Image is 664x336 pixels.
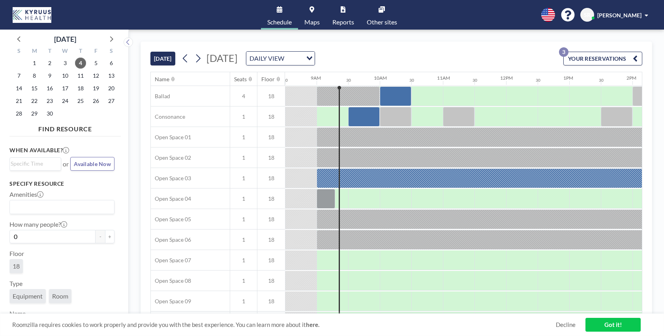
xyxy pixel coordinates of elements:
[12,321,556,329] span: Roomzilla requires cookies to work properly and provide you with the best experience. You can lea...
[267,19,292,25] span: Schedule
[10,200,114,214] div: Search for option
[257,93,285,100] span: 18
[151,175,191,182] span: Open Space 03
[287,53,302,63] input: Search for option
[261,76,275,83] div: Floor
[11,159,56,168] input: Search for option
[44,108,55,119] span: Tuesday, September 30, 2025
[585,318,641,332] a: Got it!
[9,280,23,287] label: Type
[151,93,170,100] span: Ballad
[106,95,117,106] span: Saturday, September 27, 2025
[11,202,110,212] input: Search for option
[230,175,257,182] span: 1
[11,47,27,57] div: S
[563,52,642,65] button: YOUR RESERVATIONS3
[374,75,387,81] div: 10AM
[230,93,257,100] span: 4
[44,58,55,69] span: Tuesday, September 2, 2025
[52,292,68,300] span: Room
[29,83,40,94] span: Monday, September 15, 2025
[257,154,285,161] span: 18
[500,75,513,81] div: 12PM
[103,47,119,57] div: S
[230,154,257,161] span: 1
[206,52,238,64] span: [DATE]
[151,257,191,264] span: Open Space 07
[367,19,397,25] span: Other sites
[90,95,101,106] span: Friday, September 26, 2025
[248,53,286,63] span: DAILY VIEW
[63,160,69,168] span: or
[257,277,285,284] span: 18
[42,47,58,57] div: T
[27,47,42,57] div: M
[304,19,320,25] span: Maps
[13,108,24,119] span: Sunday, September 28, 2025
[584,11,591,19] span: SR
[257,298,285,305] span: 18
[230,216,257,223] span: 1
[44,83,55,94] span: Tuesday, September 16, 2025
[9,220,67,228] label: How many people?
[599,78,604,83] div: 30
[13,83,24,94] span: Sunday, September 14, 2025
[311,75,321,81] div: 9AM
[151,195,191,202] span: Open Space 04
[556,321,576,329] a: Decline
[563,75,573,81] div: 1PM
[29,108,40,119] span: Monday, September 29, 2025
[626,75,636,81] div: 2PM
[106,58,117,69] span: Saturday, September 6, 2025
[9,122,121,133] h4: FIND RESOURCE
[155,76,169,83] div: Name
[346,78,351,83] div: 30
[151,298,191,305] span: Open Space 09
[230,277,257,284] span: 1
[90,58,101,69] span: Friday, September 5, 2025
[106,83,117,94] span: Saturday, September 20, 2025
[44,95,55,106] span: Tuesday, September 23, 2025
[257,216,285,223] span: 18
[105,230,114,243] button: +
[13,70,24,81] span: Sunday, September 7, 2025
[75,58,86,69] span: Thursday, September 4, 2025
[151,236,191,243] span: Open Space 06
[9,310,26,317] label: Name
[230,236,257,243] span: 1
[60,83,71,94] span: Wednesday, September 17, 2025
[230,257,257,264] span: 1
[60,70,71,81] span: Wednesday, September 10, 2025
[96,230,105,243] button: -
[151,277,191,284] span: Open Space 08
[473,78,477,83] div: 30
[13,292,43,300] span: Equipment
[151,134,191,141] span: Open Space 01
[559,47,568,57] p: 3
[536,78,540,83] div: 30
[106,70,117,81] span: Saturday, September 13, 2025
[13,7,51,23] img: organization-logo
[60,58,71,69] span: Wednesday, September 3, 2025
[230,195,257,202] span: 1
[151,113,185,120] span: Consonance
[306,321,319,328] a: here.
[70,157,114,171] button: Available Now
[230,134,257,141] span: 1
[257,113,285,120] span: 18
[150,52,175,65] button: [DATE]
[29,70,40,81] span: Monday, September 8, 2025
[58,47,73,57] div: W
[75,83,86,94] span: Thursday, September 18, 2025
[409,78,414,83] div: 30
[230,113,257,120] span: 1
[10,158,61,170] div: Search for option
[75,70,86,81] span: Thursday, September 11, 2025
[9,190,43,198] label: Amenities
[90,70,101,81] span: Friday, September 12, 2025
[54,34,76,45] div: [DATE]
[283,78,288,83] div: 30
[13,95,24,106] span: Sunday, September 21, 2025
[151,216,191,223] span: Open Space 05
[257,175,285,182] span: 18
